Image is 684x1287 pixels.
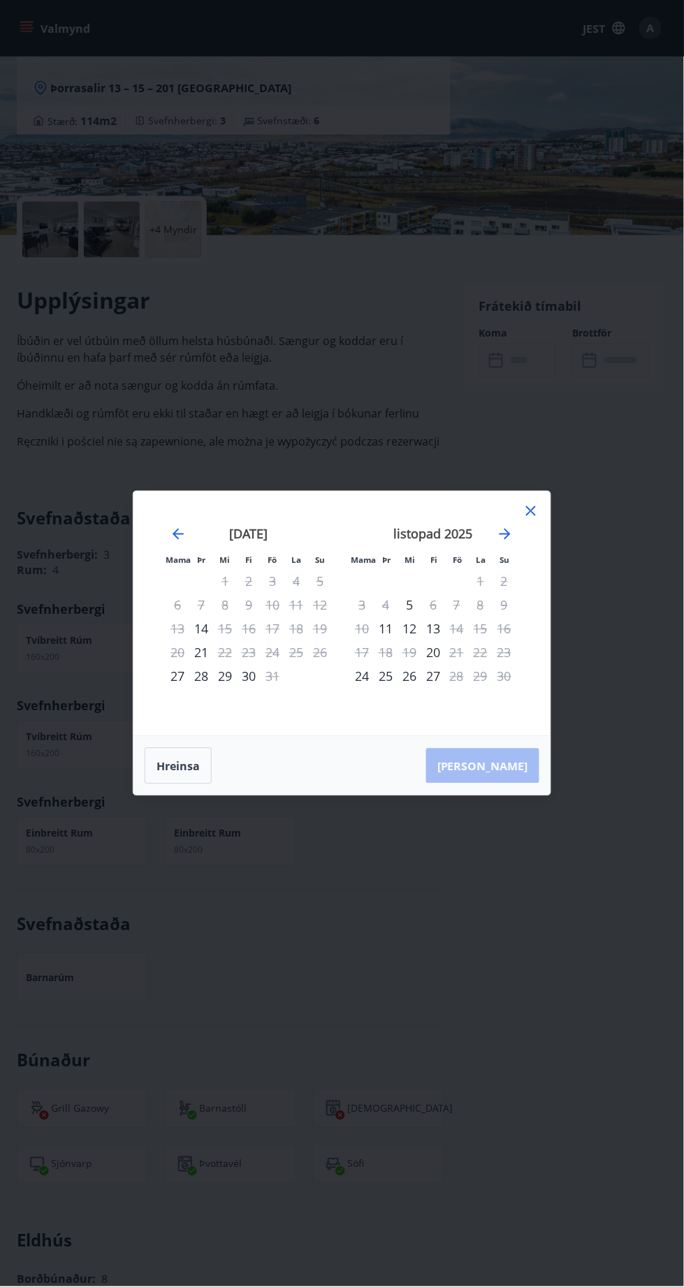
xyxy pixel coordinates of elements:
td: Niedostępne. mánudagur, 17 listopada 2025 [350,641,374,665]
td: Niedostępne. fimmtudagur, 9 października 2025 [237,594,261,617]
td: Niedostępne. miðvikudagur, 22 października 2025 [213,641,237,665]
td: Jako datę zameldowania wybierz þriðjudagur, 11 listopada 2025 r. Jest dostępny. [374,617,398,641]
td: Wybierz fimmtudagur, 13 listopada 2025 r. jako datę zameldowania. Jest dostępna. [421,617,445,641]
font: 27 [170,668,184,685]
font: 21 [450,645,464,661]
font: Su [500,555,510,566]
td: Niedostępne. sunnudagur, 5 października 2025 [308,570,332,594]
font: listopad 2025 [394,526,473,543]
td: Wybierz fimmtudagur, 27 listopada 2025 r. jako datę zameldowania. Jest dostępna. [421,665,445,689]
div: Aðeins innritun í boði [189,617,213,641]
td: Wybierz miðvikudagur, 5 listopada 2025 r. jako datę zameldowania. Jest dostępna. [398,594,421,617]
td: Niedostępne. mánudagur, 20 października 2025 [166,641,189,665]
td: Niedostępne. sunnudagur, 19 października 2025 [308,617,332,641]
td: Wybierz fimmtudagur, 30 października 2025 r. jako datę zameldowania. Jest dostępna. [237,665,261,689]
div: Aðeins innritun í boði [350,665,374,689]
div: Aðeins innritun í boði [398,594,421,617]
td: Niedostępne. föstudagur, 14 listopada 2025 [445,617,469,641]
font: 5 [406,597,413,614]
div: Aðeins innritun í boði [374,617,398,641]
td: Jako datę zameldowania wybierz þriðjudagur, 25 listopada 2025 r. Jest dostępny. [374,665,398,689]
div: Aðeins útritun í boði [213,641,237,665]
td: Niedostępne. miðvikudagur, 19 listopada 2025 [398,641,421,665]
font: 28 [450,668,464,685]
td: Niedostępne. þriðjudagur, 7 października 2025 [189,594,213,617]
font: La [291,555,301,566]
div: Aðeins útritun í boði [421,594,445,617]
div: Aðeins útritun í boði [445,665,469,689]
td: Niedostępne. laugardagur, 22 listopada 2025 [469,641,493,665]
div: Przejdź dalej, aby przejść do następnego miesiąca. [497,526,514,543]
td: Niedostępne. fimmtudagur, 6 listopada 2025 [421,594,445,617]
font: Mama [166,555,191,566]
font: 20 [426,645,440,661]
td: Niedostępne. mánudagur, 13 października 2025 [166,617,189,641]
td: Niedostępne. miðvikudagur, 1 października 2025 [213,570,237,594]
div: Kalendarz [150,508,534,719]
td: Wybierz poniedziałek, 24 listopada 2025 r. jako datę zameldowania. Jest dostępna. [350,665,374,689]
font: Þr [382,555,391,566]
font: 27 [426,668,440,685]
td: Niedostępne. fimmtudagur, 2 października 2025 [237,570,261,594]
td: Niedostępne. föstudagur, 17 października 2025 [261,617,284,641]
td: Wybierz miðvikudagur, 12 listopada 2025 r. jako datę zameldowania. Jest dostępna. [398,617,421,641]
td: Niedostępne. þriðjudagur, 4 listopada 2025 r [374,594,398,617]
font: 13 [426,621,440,638]
font: Mama [351,555,376,566]
td: Niedostępne. fimmtudagur, 23 października 2025 [237,641,261,665]
font: [DATE] [230,526,268,543]
td: Wybierz poniedziałek, 27 października 2025 r. jako datę zameldowania. Jest dostępna. [166,665,189,689]
td: Wybierz þriðjudagur, 14 października 2025 jako datę zameldowania. Jest dostępna. [189,617,213,641]
div: Aðeins útritun í boði [261,665,284,689]
td: Niedostępne. laugardagur, 11 października 2025 [284,594,308,617]
td: Niedostępne. miðvikudagur, 15 października 2025 [213,617,237,641]
font: 21 [194,645,208,661]
td: Wybierz miðvikudagur, 26 listopada 2025 r. jako datę zameldowania. Jest dostępna. [398,665,421,689]
td: Niedostępne. laugardagur, 15 listopada 2025 [469,617,493,641]
font: 12 [402,621,416,638]
font: 26 [402,668,416,685]
td: Niedostępne. föstudagur, 7 listopada 2025 [445,594,469,617]
td: Niedostępne. þriðjudagur, 18 listopada 2025 [374,641,398,665]
td: Niedostępne. sunnudagur, 26 października 2025 [308,641,332,665]
div: Aðeins útritun í boði [213,617,237,641]
td: Niedostępne. föstudagur, 31 października 2025 [261,665,284,689]
font: 22 [218,645,232,661]
td: Niedostępne. föstudagur, 24 października 2025 [261,641,284,665]
td: Wybierz þriðjudagur, 28 października 2025 jako datę zameldowania. Jest dostępna. [189,665,213,689]
td: Wybierz miðvikudagur, 29 października 2025 r. jako datę zameldowania. Jest dostępna. [213,665,237,689]
font: Fi [245,555,252,566]
td: Niedostępne. laugardagur, 1 listopada 2025 [469,570,493,594]
div: Aðeins innritun í boði [166,665,189,689]
font: Hreinsa [157,759,200,774]
td: Niedostępne. fimmtudagur, 16 października 2025 [237,617,261,641]
div: Aðeins innritun í boði [421,641,445,665]
font: 30 [242,668,256,685]
font: 11 [379,621,393,638]
font: 24 [355,668,369,685]
font: Þr [197,555,205,566]
font: Mi [405,555,416,566]
font: Fö [453,555,463,566]
td: Niedostępne. laugardagur, 29 listopada 2025 [469,665,493,689]
td: Niedostępne. mánudagur, 10 listopada 2025 [350,617,374,641]
td: Wybierz þriðjudagur, 21 października 2025 jako datę zameldowania. Jest dostępna. [189,641,213,665]
td: Wybierz fimmtudagur, 20 listopada 2025 r. jako datę zameldowania. Jest dostępna. [421,641,445,665]
font: 6 [430,597,437,614]
div: Aðeins útritun í boði [445,641,469,665]
button: Hreinsa [145,748,212,784]
font: Fi [430,555,437,566]
font: Mi [220,555,231,566]
font: La [476,555,486,566]
font: Su [315,555,325,566]
td: Niedostępne. sunnudagur, 23 listopada 2025 [493,641,516,665]
font: 14 [450,621,464,638]
font: 14 [194,621,208,638]
td: Niedostępne. föstudagur, 21 listopada 2025 [445,641,469,665]
td: Niedostępne. sunnudagur, 9 listopada 2025 [493,594,516,617]
td: Niedostępne. mánudagur, 3 listopada 2025 [350,594,374,617]
td: Niedostępne. föstudagur, 28 listopada 2025 [445,665,469,689]
td: Niedostępne. sunnudagur, 16 listopada 2025 [493,617,516,641]
font: 28 [194,668,208,685]
font: 25 [379,668,393,685]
